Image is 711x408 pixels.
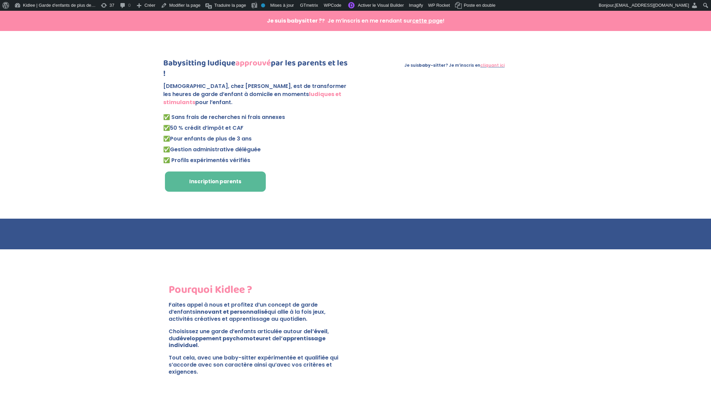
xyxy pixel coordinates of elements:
[615,3,689,8] span: [EMAIL_ADDRESS][DOMAIN_NAME]
[176,335,265,342] strong: développement psychomoteur
[235,57,271,70] strong: approuvé
[165,171,266,192] a: Inscription parents
[267,17,322,25] strong: Je suis babysitter ?
[361,276,542,381] img: pourquoi-kidlee
[265,219,345,249] img: europe 1
[412,17,443,25] span: cette page
[163,135,170,143] strong: ✅
[169,18,542,24] p: ? Je m’inscris en me rendant sur !
[467,219,548,249] img: les echos
[163,113,285,121] span: ✅ Sans frais de recherches ni frais annexes
[169,282,350,302] h2: Pourquoi Kidlee ?
[169,354,350,375] p: Tout cela, avec une baby-sitter expérimentée et qualifiée qui s’accorde avec son caractère ainsi ...
[163,124,170,132] strong: ✅
[480,62,505,68] a: cliquant ici
[169,38,219,51] img: Kidlee - Logo
[169,328,350,354] p: Choisissez une garde d’enfants articulée autour de , du et de .
[163,219,244,249] img: madame-figaro
[169,302,350,328] p: Faites appel à nous et profitez d’un concept de garde d’enfants qui allie à la fois jeux, activit...
[163,90,341,106] strong: ludiques et stimulants
[163,156,250,164] span: ✅ Profils expérimentés vérifiés
[419,62,446,68] strong: baby-sitter
[163,82,350,112] p: [DEMOGRAPHIC_DATA], chez [PERSON_NAME], est de transformer les heures de garde d’enfant à domicil...
[361,375,542,383] picture: pourquoi-kidlee
[311,327,328,335] strong: l’éveil
[163,124,252,143] span: 50 % crédit d’impôt et CAF Pour enfants de plus de 3 ans
[163,58,350,82] h1: Babysitting ludique par les parents et les !
[361,63,548,67] p: Je suis ? Je m’inscris en
[163,146,261,153] span: ✅Gestion administrative déléguée
[261,3,265,7] div: Pas d'indice
[195,308,267,316] strong: innovant et personnalisé
[169,335,325,349] strong: l’apprentissage individuel
[366,219,446,249] img: marie claire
